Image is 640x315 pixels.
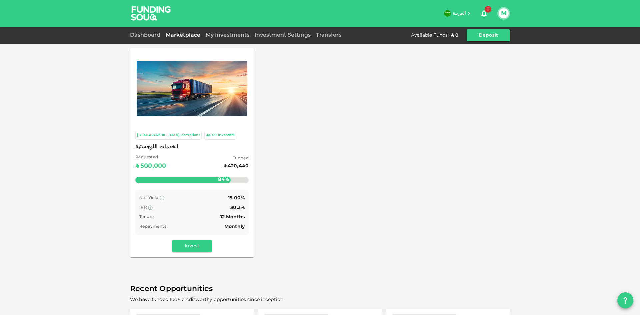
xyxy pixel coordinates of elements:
[130,33,163,38] a: Dashboard
[485,6,491,13] span: 0
[467,29,510,41] button: Deposit
[617,292,633,308] button: question
[220,215,245,219] span: 12 Months
[130,297,283,302] span: We have funded 100+ creditworthy opportunities since inception
[252,33,313,38] a: Investment Settings
[212,132,217,138] div: 60
[411,32,449,39] div: Available Funds :
[444,10,451,17] img: flag-sa.b9a346574cdc8950dd34b50780441f57.svg
[163,33,203,38] a: Marketplace
[139,215,154,219] span: Tenure
[224,155,249,162] span: Funded
[451,32,459,39] div: ʢ 0
[139,196,159,200] span: Net Yield
[218,132,235,138] div: Investors
[499,8,509,18] button: M
[453,11,466,16] span: العربية
[137,132,200,138] div: [DEMOGRAPHIC_DATA]-compliant
[135,154,166,161] span: Requested
[130,283,510,296] span: Recent Opportunities
[230,205,245,210] span: 30.3%
[135,142,249,152] span: الخدمات اللوجستية
[172,240,212,252] button: Invest
[224,224,245,229] span: Monthly
[137,61,247,116] img: Marketplace Logo
[139,225,166,229] span: Repayments
[228,196,245,200] span: 15.00%
[313,33,344,38] a: Transfers
[139,206,147,210] span: IRR
[203,33,252,38] a: My Investments
[477,7,491,20] button: 0
[130,48,254,257] a: Marketplace Logo [DEMOGRAPHIC_DATA]-compliant 60Investors الخدمات اللوجستية Requested ʢ500,000 Fu...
